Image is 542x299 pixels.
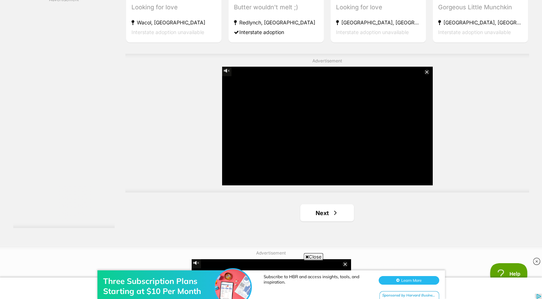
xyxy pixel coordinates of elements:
[131,29,204,35] span: Interstate adoption unavailable
[234,18,318,27] strong: Redlynch, [GEOGRAPHIC_DATA]
[125,54,529,193] div: Advertisement
[234,3,318,12] div: Butter wouldn't melt ;)
[336,18,421,27] strong: [GEOGRAPHIC_DATA], [GEOGRAPHIC_DATA]
[222,67,432,185] iframe: Advertisement
[125,204,529,221] nav: Pagination
[264,18,371,29] div: Subscribe to HBR and access insights, tools, and inspiration.
[379,20,439,29] button: Learn More
[379,35,439,44] div: Sponsored by Harvard Business Review
[131,18,216,27] strong: Wacol, [GEOGRAPHIC_DATA]
[438,18,523,27] strong: [GEOGRAPHIC_DATA], [GEOGRAPHIC_DATA]
[336,3,421,12] div: Looking for love
[438,29,511,35] span: Interstate adoption unavailable
[103,20,218,40] div: Three Subscription Plans Starting at $10 Per Month
[438,3,523,12] div: Gorgeous Little Munchkin
[215,13,251,49] img: Three Subscription Plans Starting at $10 Per Month
[234,27,318,37] div: Interstate adoption
[304,253,323,260] span: Close
[533,258,540,265] img: close_rtb.svg
[300,204,354,221] a: Next page
[336,29,409,35] span: Interstate adoption unavailable
[131,3,216,12] div: Looking for love
[35,5,92,220] iframe: Advertisement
